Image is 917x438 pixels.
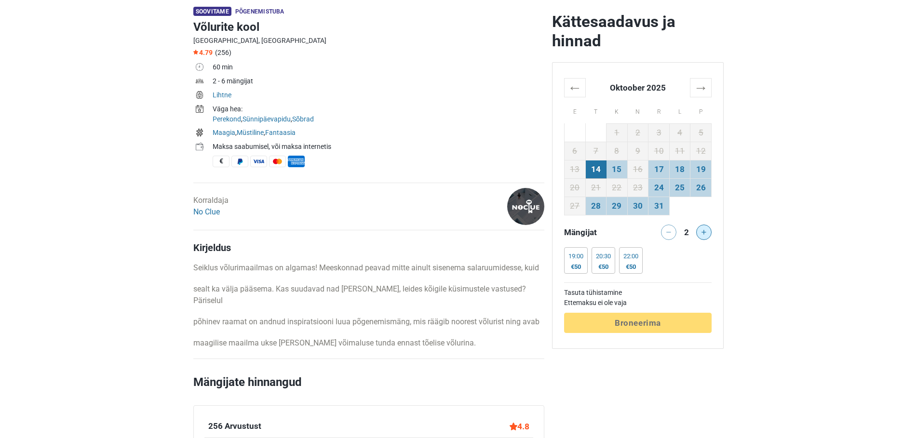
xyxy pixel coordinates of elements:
span: MasterCard [269,156,286,167]
th: ← [565,78,586,97]
span: Soovitame [193,7,231,16]
td: 6 [565,142,586,160]
td: 13 [565,160,586,178]
a: Lihtne [213,91,231,99]
td: 26 [690,178,712,197]
td: , , [213,127,544,141]
span: American Express [288,156,305,167]
td: 4 [669,123,690,142]
th: Oktoober 2025 [585,78,690,97]
td: 25 [669,178,690,197]
div: 256 Arvustust [208,420,261,433]
p: Seiklus võlurimaailmas on algamas! Meeskonnad peavad mitte ainult sisenema salaruumidesse, kuid [193,262,544,274]
th: R [648,97,670,123]
td: 17 [648,160,670,178]
th: → [690,78,712,97]
td: 15 [607,160,628,178]
td: 60 min [213,61,544,75]
div: Väga hea: [213,104,544,114]
div: 2 [681,225,692,238]
div: [GEOGRAPHIC_DATA], [GEOGRAPHIC_DATA] [193,36,544,46]
th: K [607,97,628,123]
div: €50 [623,263,638,271]
td: 1 [607,123,628,142]
div: Korraldaja [193,195,229,218]
span: PayPal [231,156,248,167]
td: 30 [627,197,648,215]
span: Sularaha [213,156,229,167]
td: 24 [648,178,670,197]
td: 14 [585,160,607,178]
td: Ettemaksu ei ole vaja [564,298,712,308]
td: 7 [585,142,607,160]
th: L [669,97,690,123]
span: Põgenemistuba [235,8,284,15]
h1: Võlurite kool [193,18,544,36]
td: 19 [690,160,712,178]
td: 5 [690,123,712,142]
td: , , [213,103,544,127]
h4: Kirjeldus [193,242,544,253]
div: 20:30 [596,252,611,260]
td: 27 [565,197,586,215]
td: 18 [669,160,690,178]
div: 4.8 [510,420,529,433]
td: 11 [669,142,690,160]
td: 12 [690,142,712,160]
div: Maksa saabumisel, või maksa internetis [213,142,544,152]
h2: Mängijate hinnangud [193,373,544,405]
div: €50 [596,263,611,271]
a: Sõbrad [292,115,314,123]
th: N [627,97,648,123]
td: 21 [585,178,607,197]
a: Sünnipäevapidu [243,115,291,123]
td: 31 [648,197,670,215]
th: E [565,97,586,123]
td: 28 [585,197,607,215]
a: No Clue [193,207,220,216]
td: 23 [627,178,648,197]
img: Star [193,50,198,54]
span: Visa [250,156,267,167]
th: P [690,97,712,123]
p: sealt ka välja pääsema. Kas suudavad nad [PERSON_NAME], leides kõigile küsimustele vastused? Päri... [193,283,544,306]
span: (256) [215,49,231,56]
a: Fantaasia [265,129,296,136]
td: 29 [607,197,628,215]
td: 2 [627,123,648,142]
p: põhinev raamat on andnud inspiratsiooni luua põgenemismäng, mis räägib noorest võlurist ning avab [193,316,544,328]
td: 16 [627,160,648,178]
div: €50 [568,263,583,271]
a: Müstiline [237,129,264,136]
td: 22 [607,178,628,197]
div: 19:00 [568,252,583,260]
div: Mängijat [560,225,638,240]
td: 20 [565,178,586,197]
span: 4.79 [193,49,213,56]
td: 8 [607,142,628,160]
a: Maagia [213,129,235,136]
p: maagilise maailma ukse [PERSON_NAME] võimaluse tunda ennast tõelise võlurina. [193,337,544,349]
img: a5e0ff62be0b0845l.png [507,188,544,225]
td: 10 [648,142,670,160]
a: Perekond [213,115,241,123]
h2: Kättesaadavus ja hinnad [552,12,724,51]
td: 9 [627,142,648,160]
td: Tasuta tühistamine [564,288,712,298]
td: 2 - 6 mängijat [213,75,544,89]
th: T [585,97,607,123]
div: 22:00 [623,252,638,260]
td: 3 [648,123,670,142]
